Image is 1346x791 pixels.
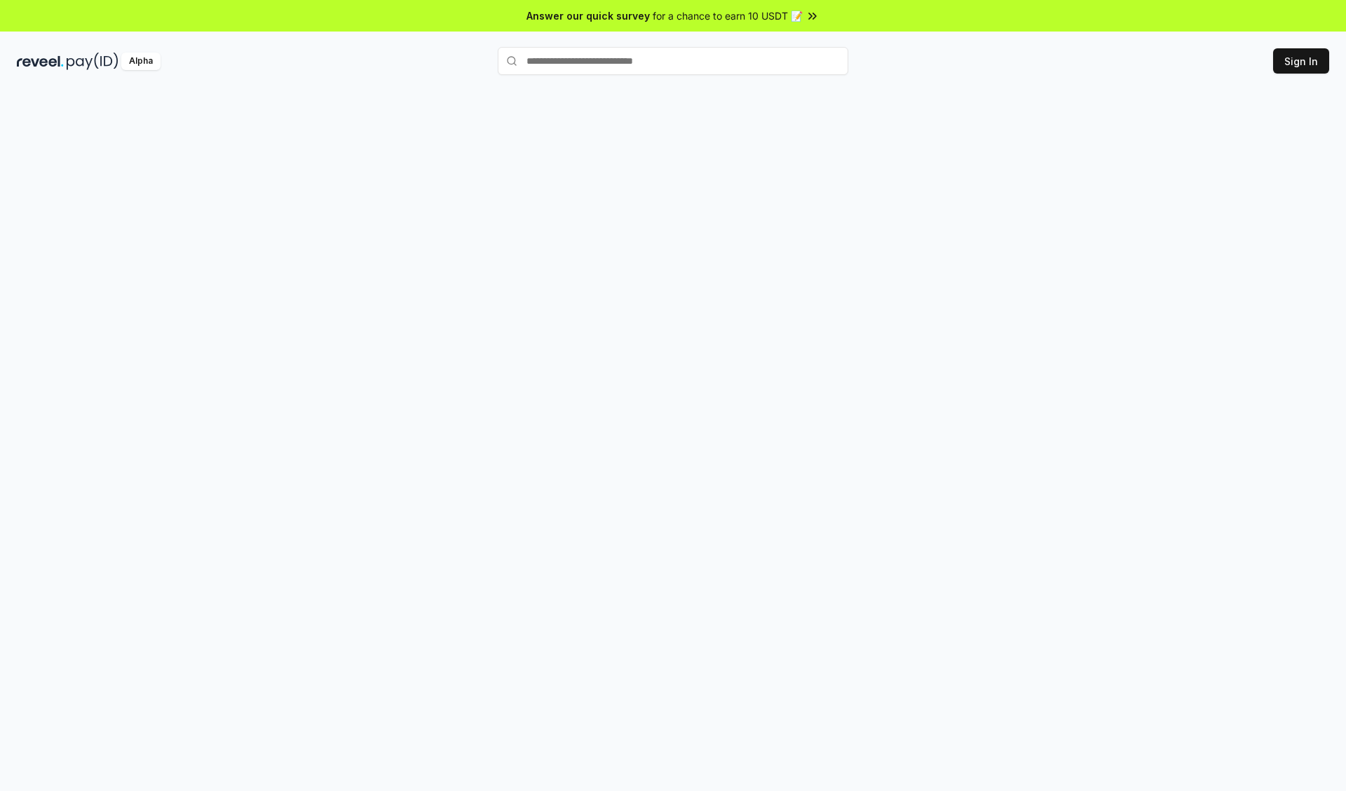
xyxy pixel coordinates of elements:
img: pay_id [67,53,118,70]
span: Answer our quick survey [526,8,650,23]
div: Alpha [121,53,161,70]
span: for a chance to earn 10 USDT 📝 [653,8,803,23]
img: reveel_dark [17,53,64,70]
button: Sign In [1273,48,1329,74]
